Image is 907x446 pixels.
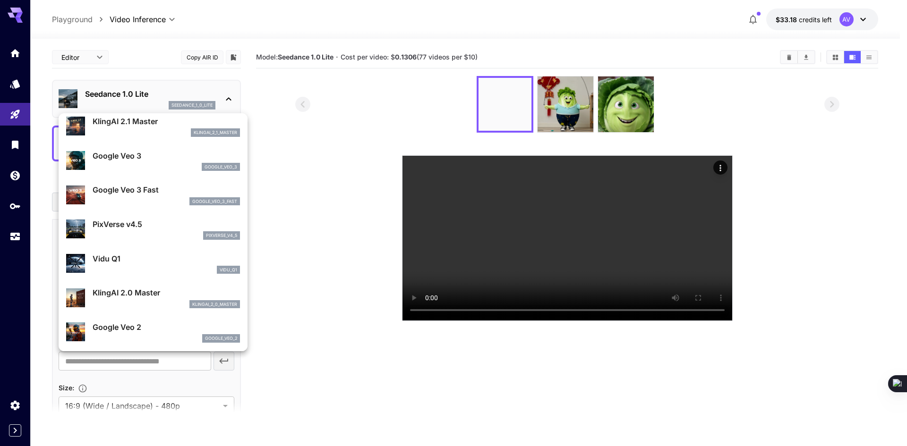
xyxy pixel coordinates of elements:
div: KlingAI 2.0 Masterklingai_2_0_master [66,283,240,312]
p: Google Veo 2 [93,321,240,333]
div: Google Veo 2google_veo_2 [66,318,240,346]
div: Vidu Q1vidu_q1 [66,249,240,278]
p: Google Veo 3 Fast [93,184,240,195]
p: Vidu Q1 [93,253,240,264]
p: google_veo_2 [205,335,237,342]
p: klingai_2_0_master [192,301,237,308]
div: KlingAI 2.1 Masterklingai_2_1_master [66,112,240,141]
p: klingai_2_1_master [194,129,237,136]
p: PixVerse v4.5 [93,219,240,230]
p: pixverse_v4_5 [206,232,237,239]
p: vidu_q1 [220,267,237,273]
p: google_veo_3 [205,164,237,170]
div: Google Veo 3google_veo_3 [66,146,240,175]
p: google_veo_3_fast [192,198,237,205]
p: KlingAI 2.1 Master [93,116,240,127]
div: Google Veo 3 Fastgoogle_veo_3_fast [66,180,240,209]
p: Google Veo 3 [93,150,240,161]
div: PixVerse v4.5pixverse_v4_5 [66,215,240,244]
p: KlingAI 2.0 Master [93,287,240,298]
